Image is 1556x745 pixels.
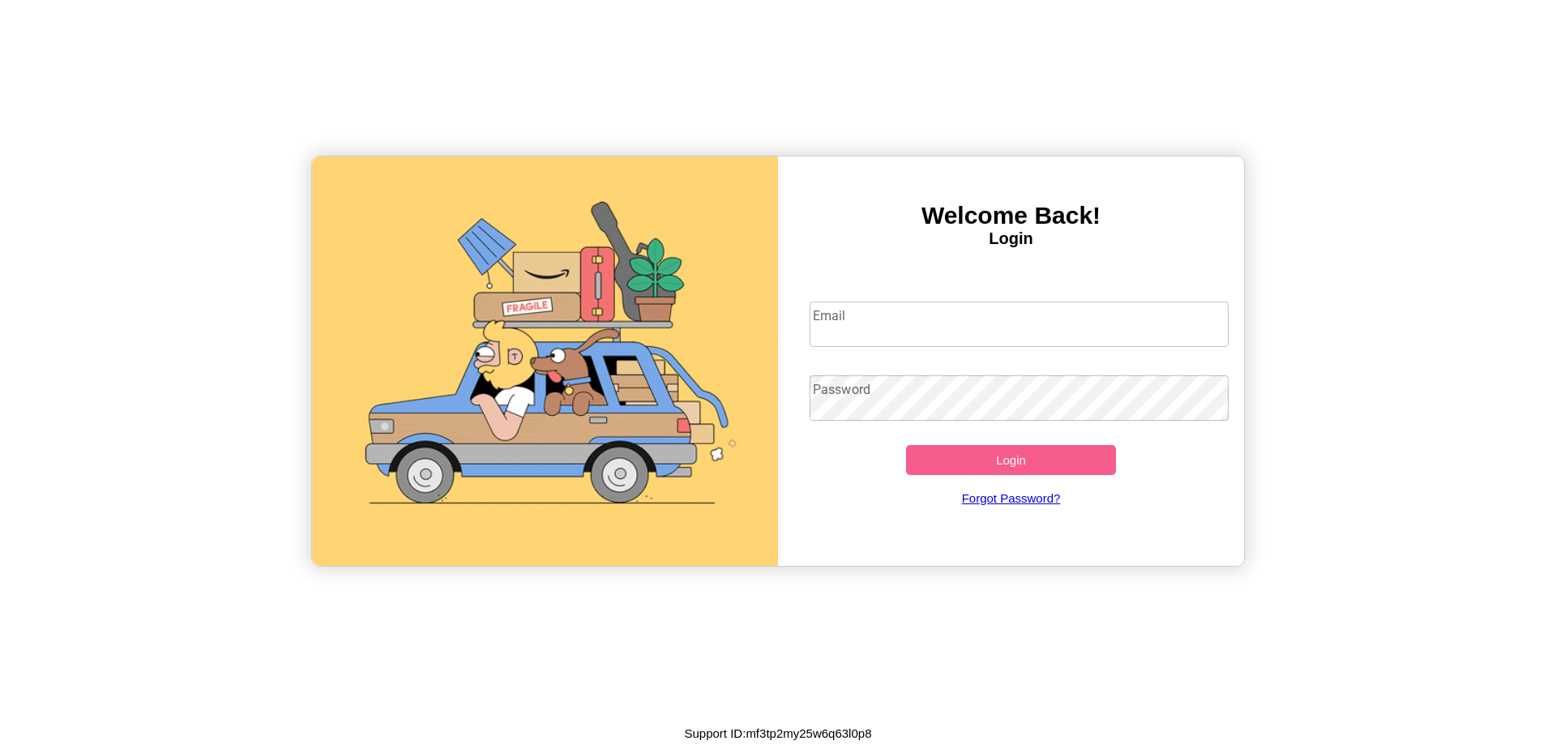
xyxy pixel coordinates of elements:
h3: Welcome Back! [778,202,1244,229]
button: Login [906,445,1116,475]
a: Forgot Password? [802,475,1221,521]
img: gif [312,156,778,566]
p: Support ID: mf3tp2my25w6q63l0p8 [685,722,872,744]
h4: Login [778,229,1244,248]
